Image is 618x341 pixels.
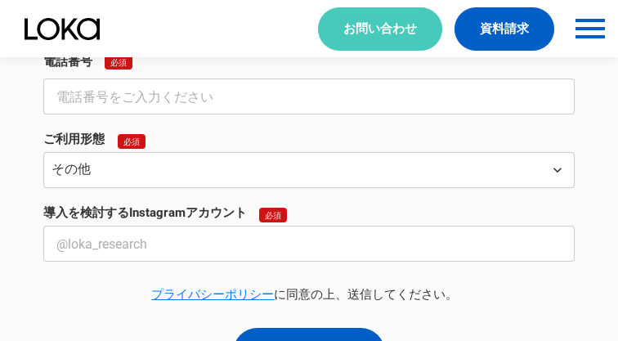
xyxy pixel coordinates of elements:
[110,57,127,67] p: 必須
[43,131,105,148] p: ご利用形態
[35,286,575,303] p: に同意の上、送信してください。
[571,9,610,48] button: menu
[43,53,92,70] p: 電話番号
[455,7,554,51] a: 資料請求
[43,79,575,114] input: 電話番号をご入力ください
[318,7,442,51] a: お問い合わせ
[43,204,247,222] p: 導入を検討するInstagramアカウント
[43,226,575,262] input: @loka_research
[151,287,274,302] a: プライバシーポリシー
[265,210,281,220] p: 必須
[123,137,140,146] p: 必須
